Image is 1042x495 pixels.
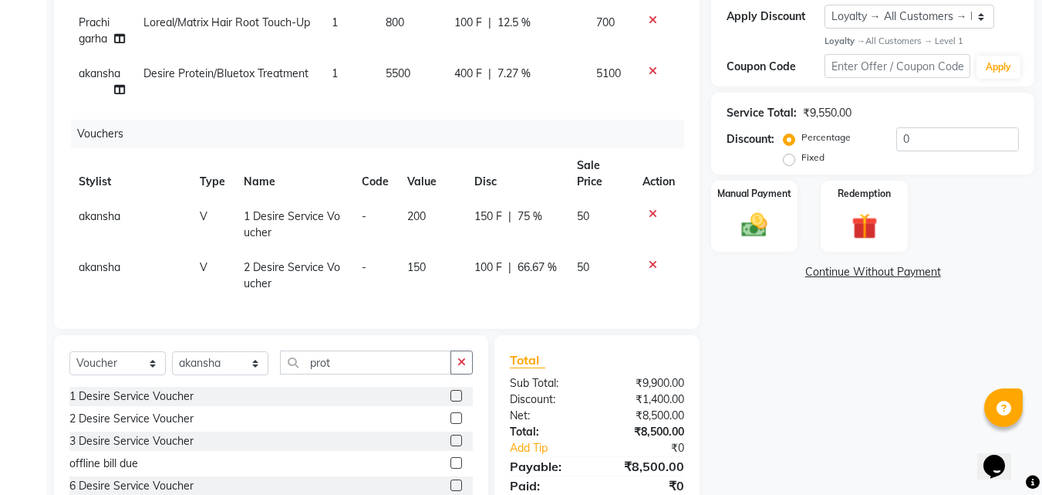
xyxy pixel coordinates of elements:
[508,209,511,225] span: |
[398,148,465,199] th: Value
[386,66,410,80] span: 5500
[824,35,1019,48] div: All Customers → Level 1
[191,148,234,199] th: Type
[597,424,696,440] div: ₹8,500.00
[727,131,774,147] div: Discount:
[976,56,1020,79] button: Apply
[143,66,309,80] span: Desire Protein/Bluetox Treatment
[597,375,696,392] div: ₹9,900.00
[727,105,797,121] div: Service Total:
[498,375,597,392] div: Sub Total:
[727,59,824,75] div: Coupon Code
[597,408,696,424] div: ₹8,500.00
[518,259,557,276] span: 66.67 %
[597,476,696,495] div: ₹0
[488,15,491,31] span: |
[497,66,531,82] span: 7.27 %
[244,209,340,239] span: 1 Desire Service Voucher
[407,209,426,223] span: 200
[633,148,684,199] th: Action
[498,424,597,440] div: Total:
[596,15,615,29] span: 700
[79,209,120,223] span: akansha
[498,476,597,495] div: Paid:
[71,120,696,148] div: Vouchers
[498,408,597,424] div: Net:
[474,209,502,225] span: 150 F
[801,131,851,144] label: Percentage
[824,36,865,46] strong: Loyalty →
[597,392,696,408] div: ₹1,400.00
[510,352,545,368] span: Total
[332,15,338,29] span: 1
[69,148,191,199] th: Stylist
[362,260,366,274] span: -
[352,148,398,199] th: Code
[497,15,531,31] span: 12.5 %
[407,260,426,274] span: 150
[79,66,120,80] span: akansha
[191,250,234,301] td: V
[596,66,621,80] span: 5100
[733,210,775,239] img: _cash.svg
[803,105,851,121] div: ₹9,550.00
[498,457,597,476] div: Payable:
[977,433,1027,480] iframe: chat widget
[488,66,491,82] span: |
[454,15,482,31] span: 100 F
[69,478,194,494] div: 6 Desire Service Voucher
[844,210,885,242] img: _gift.svg
[143,15,310,29] span: Loreal/Matrix Hair Root Touch-Up
[280,351,451,375] input: Search
[577,260,589,274] span: 50
[717,187,791,201] label: Manual Payment
[79,15,110,46] span: Prachi garha
[838,187,891,201] label: Redemption
[474,259,502,276] span: 100 F
[362,209,366,223] span: -
[824,54,970,78] input: Enter Offer / Coupon Code
[498,440,613,456] a: Add Tip
[498,392,597,408] div: Discount:
[597,457,696,476] div: ₹8,500.00
[714,264,1031,280] a: Continue Without Payment
[518,209,542,225] span: 75 %
[244,260,340,290] span: 2 Desire Service Voucher
[69,433,194,449] div: 3 Desire Service Voucher
[508,259,511,276] span: |
[454,66,482,82] span: 400 F
[614,440,696,456] div: ₹0
[577,209,589,223] span: 50
[801,151,824,164] label: Fixed
[234,148,352,199] th: Name
[191,199,234,250] td: V
[69,388,194,405] div: 1 Desire Service Voucher
[79,260,120,274] span: akansha
[568,148,633,199] th: Sale Price
[69,456,138,472] div: offline bill due
[69,411,194,427] div: 2 Desire Service Voucher
[386,15,404,29] span: 800
[332,66,338,80] span: 1
[465,148,568,199] th: Disc
[727,8,824,25] div: Apply Discount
